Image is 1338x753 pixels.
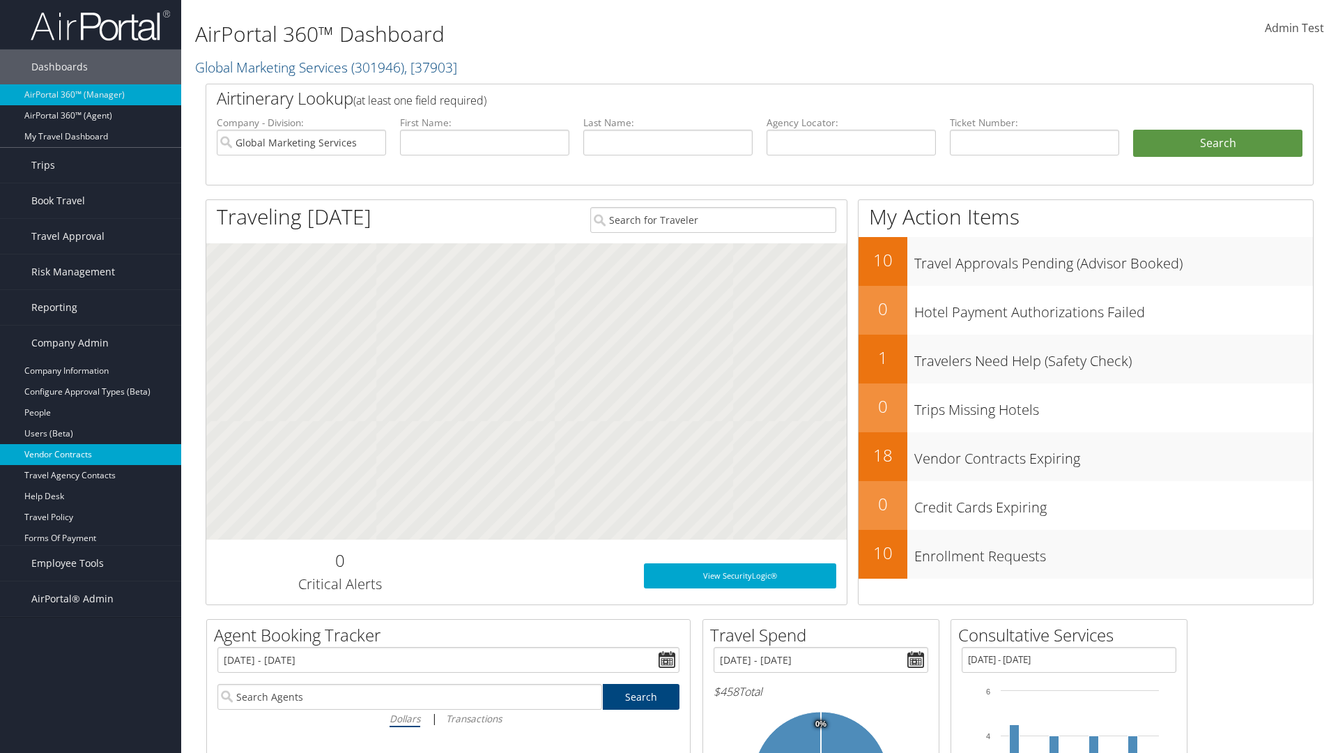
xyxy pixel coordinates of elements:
span: ( 301946 ) [351,58,404,77]
a: 18Vendor Contracts Expiring [859,432,1313,481]
h2: 1 [859,346,907,370]
span: Employee Tools [31,546,104,581]
span: Book Travel [31,183,85,218]
span: Reporting [31,290,77,325]
h3: Enrollment Requests [914,540,1313,566]
label: Ticket Number: [950,116,1119,130]
h3: Trips Missing Hotels [914,393,1313,420]
span: Dashboards [31,50,88,84]
span: Admin Test [1265,20,1324,36]
span: AirPortal® Admin [31,581,114,616]
span: Travel Approval [31,219,105,254]
a: View SecurityLogic® [644,563,836,588]
h6: Total [714,684,928,699]
h1: AirPortal 360™ Dashboard [195,20,948,49]
input: Search Agents [217,684,602,710]
h2: 0 [859,297,907,321]
span: Trips [31,148,55,183]
span: Company Admin [31,326,109,360]
h3: Hotel Payment Authorizations Failed [914,296,1313,322]
a: Search [603,684,680,710]
span: (at least one field required) [353,93,486,108]
h2: Airtinerary Lookup [217,86,1210,110]
tspan: 0% [815,720,826,729]
div: | [217,710,679,727]
button: Search [1133,130,1302,158]
a: Admin Test [1265,7,1324,50]
h1: Traveling [DATE] [217,202,371,231]
label: First Name: [400,116,569,130]
input: Search for Traveler [590,207,836,233]
h3: Critical Alerts [217,575,463,594]
a: 1Travelers Need Help (Safety Check) [859,335,1313,383]
tspan: 6 [986,687,990,696]
span: $458 [714,684,739,699]
a: 0Trips Missing Hotels [859,383,1313,432]
img: airportal-logo.png [31,9,170,42]
h3: Travel Approvals Pending (Advisor Booked) [914,247,1313,273]
h2: 0 [859,492,907,516]
h2: Consultative Services [958,623,1187,647]
h2: 18 [859,443,907,467]
h2: 10 [859,541,907,565]
h2: Agent Booking Tracker [214,623,690,647]
h3: Vendor Contracts Expiring [914,442,1313,469]
label: Agency Locator: [767,116,936,130]
a: 0Hotel Payment Authorizations Failed [859,286,1313,335]
i: Dollars [390,712,420,725]
tspan: 4 [986,732,990,740]
span: Risk Management [31,254,115,289]
h2: 0 [859,395,907,418]
h3: Credit Cards Expiring [914,491,1313,517]
h1: My Action Items [859,202,1313,231]
h2: 10 [859,248,907,272]
span: , [ 37903 ] [404,58,457,77]
i: Transactions [446,712,502,725]
a: 10Travel Approvals Pending (Advisor Booked) [859,237,1313,286]
label: Last Name: [583,116,753,130]
a: 0Credit Cards Expiring [859,481,1313,530]
h2: 0 [217,549,463,572]
h2: Travel Spend [710,623,939,647]
a: Global Marketing Services [195,58,457,77]
label: Company - Division: [217,116,386,130]
a: 10Enrollment Requests [859,530,1313,579]
h3: Travelers Need Help (Safety Check) [914,344,1313,371]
